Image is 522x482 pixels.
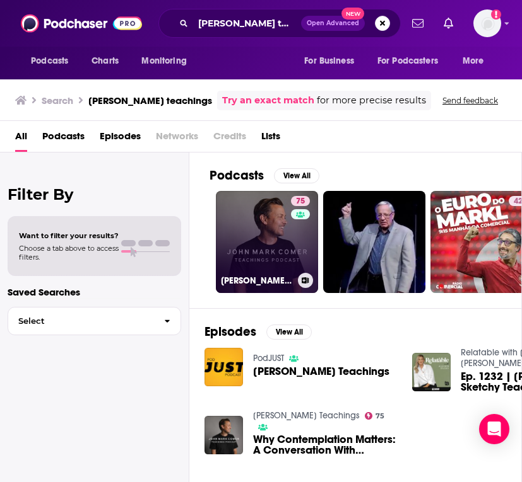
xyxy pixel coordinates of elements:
[216,191,318,293] a: 75[PERSON_NAME] Teachings
[156,126,198,152] span: Networks
[21,11,142,35] img: Podchaser - Follow, Share and Rate Podcasts
[8,286,181,298] p: Saved Searches
[253,434,397,456] span: Why Contemplation Matters: A Conversation With [PERSON_NAME] and [PERSON_NAME] About [DEMOGRAPHIC...
[19,244,119,261] span: Choose a tab above to access filters.
[210,168,264,183] h2: Podcasts
[274,168,319,183] button: View All
[341,8,364,20] span: New
[317,93,426,108] span: for more precise results
[213,126,246,152] span: Credits
[369,49,456,73] button: open menu
[83,49,126,73] a: Charts
[473,9,501,37] img: User Profile
[296,195,305,208] span: 75
[100,126,141,152] a: Episodes
[473,9,501,37] button: Show profile menu
[19,231,119,240] span: Want to filter your results?
[158,9,401,38] div: Search podcasts, credits, & more...
[412,353,451,391] img: Ep. 1232 | John Mark Comer’s Sketchy Teachings & the Penal Substitutionary Atonement Debate
[439,95,502,106] button: Send feedback
[15,126,27,152] a: All
[205,324,312,340] a: EpisodesView All
[42,126,85,152] a: Podcasts
[407,13,429,34] a: Show notifications dropdown
[261,126,280,152] a: Lists
[205,324,256,340] h2: Episodes
[205,416,243,454] img: Why Contemplation Matters: A Conversation With John Mark Comer and Ger Jones About God Has a Name...
[31,52,68,70] span: Podcasts
[210,168,319,183] a: PodcastsView All
[491,9,501,20] svg: Add a profile image
[88,95,212,106] h3: [PERSON_NAME] teachings
[365,412,385,420] a: 75
[205,348,243,386] img: John Mark Comer Teachings
[473,9,501,37] span: Logged in as sschroeder
[253,366,389,377] a: John Mark Comer Teachings
[8,317,154,325] span: Select
[377,52,438,70] span: For Podcasters
[376,413,384,419] span: 75
[222,93,314,108] a: Try an exact match
[295,49,370,73] button: open menu
[307,20,359,26] span: Open Advanced
[8,185,181,204] h2: Filter By
[22,49,85,73] button: open menu
[193,13,301,33] input: Search podcasts, credits, & more...
[454,49,500,73] button: open menu
[291,196,310,206] a: 75
[92,52,119,70] span: Charts
[253,410,360,421] a: John Mark Comer Teachings
[253,434,397,456] a: Why Contemplation Matters: A Conversation With John Mark Comer and Ger Jones About God Has a Name...
[439,13,458,34] a: Show notifications dropdown
[266,324,312,340] button: View All
[42,95,73,106] h3: Search
[253,353,284,364] a: PodJUST
[141,52,186,70] span: Monitoring
[133,49,203,73] button: open menu
[463,52,484,70] span: More
[221,275,293,286] h3: [PERSON_NAME] Teachings
[479,414,509,444] div: Open Intercom Messenger
[8,307,181,335] button: Select
[253,366,389,377] span: [PERSON_NAME] Teachings
[301,16,365,31] button: Open AdvancedNew
[304,52,354,70] span: For Business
